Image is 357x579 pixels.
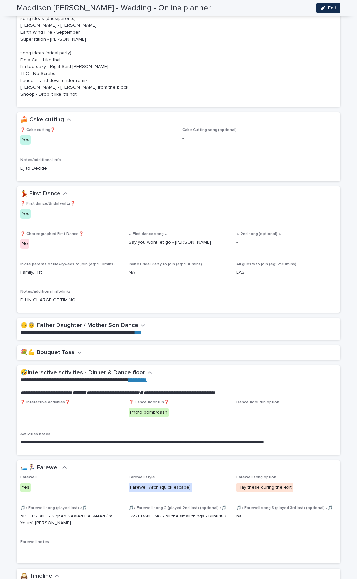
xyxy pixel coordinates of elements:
[20,232,84,236] span: ❓ Choreographed First Dance❓
[20,165,337,172] p: Dj to Decide
[20,349,82,356] button: 💐💪 Bouquet Toss
[17,3,211,13] h2: Maddison [PERSON_NAME] - Wedding - Online planner
[20,513,121,527] p: ARCH SONG - Signed Sealed Delivered (Im Yours) [PERSON_NAME]
[236,506,333,510] span: 🎵♪ Farewell song 3 (played 3rd last) (optional) ♪🎵
[20,135,31,145] div: Yes
[129,239,229,246] p: Say you wont let go - [PERSON_NAME]
[236,513,337,520] p: na
[236,476,276,479] span: Farewell song option
[20,262,115,266] span: Invite parents of Newlyweds to join (eg: 1:30mins)
[129,506,226,510] span: 🎵♪ Farewell song 2 (played 2nd last) (optional) ♪🎵
[129,476,155,479] span: Farewell style
[236,262,296,266] span: All guests to join (eg: 2:30mins)
[20,116,64,124] h2: 🍰 Cake cutting
[20,297,337,304] p: DJ IN CHARGE OF TIMING
[20,464,60,472] h2: 🛏️🏃‍♀️ Farewell
[20,269,121,276] p: Family, 1st
[129,262,202,266] span: Invite Bridal Party to join (eg: 1:30mins)
[20,322,145,329] button: 👴👵 Father Daughter / Mother Son Dance
[129,232,168,236] span: ♫ First dance song ♫
[20,483,31,492] div: Yes
[20,432,50,436] span: Activities notes
[182,128,237,132] span: Cake Cutting song (optional)
[20,369,145,377] h2: 🤣Interactive activities - Dinner & Dance floor
[20,322,138,329] h2: 👴👵 Father Daughter / Mother Son Dance
[129,483,192,492] div: Farewell Arch (quick escape)
[20,547,337,554] p: -
[236,400,279,404] span: Dance floor fun option
[20,464,67,472] button: 🛏️🏃‍♀️ Farewell
[20,540,49,544] span: Farewell notes
[20,400,70,404] span: ❓ Interactive activities❓
[20,158,61,162] span: Notes/additional info
[129,400,169,404] span: ❓ Dance floor fun❓
[20,239,29,249] div: No
[129,269,229,276] p: NA
[20,190,68,198] button: 💃 First Dance
[20,369,152,377] button: 🤣Interactive activities - Dinner & Dance floor
[236,483,293,492] div: Play these during the exit
[20,116,71,124] button: 🍰 Cake cutting
[236,269,337,276] p: LAST
[182,135,337,142] p: -
[236,408,337,415] p: -
[20,190,60,198] h2: 💃 First Dance
[20,408,121,415] p: -
[20,202,75,206] span: ❓ First dance/Bridal waltz❓
[328,6,336,10] span: Edit
[20,290,71,294] span: Notes/additional info/links
[20,506,87,510] span: 🎵♪ Farewell song (played last) ♪🎵
[20,209,31,219] div: Yes
[20,128,55,132] span: ❓ Cake cutting❓
[20,349,74,356] h2: 💐💪 Bouquet Toss
[129,513,229,520] p: LAST DANCING - All the small things - Blink 182
[20,476,37,479] span: Farewell
[129,408,169,417] div: Photo bomb/dash
[236,239,337,246] p: -
[316,3,340,13] button: Edit
[236,232,281,236] span: ♫ 2nd song (optional) ♫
